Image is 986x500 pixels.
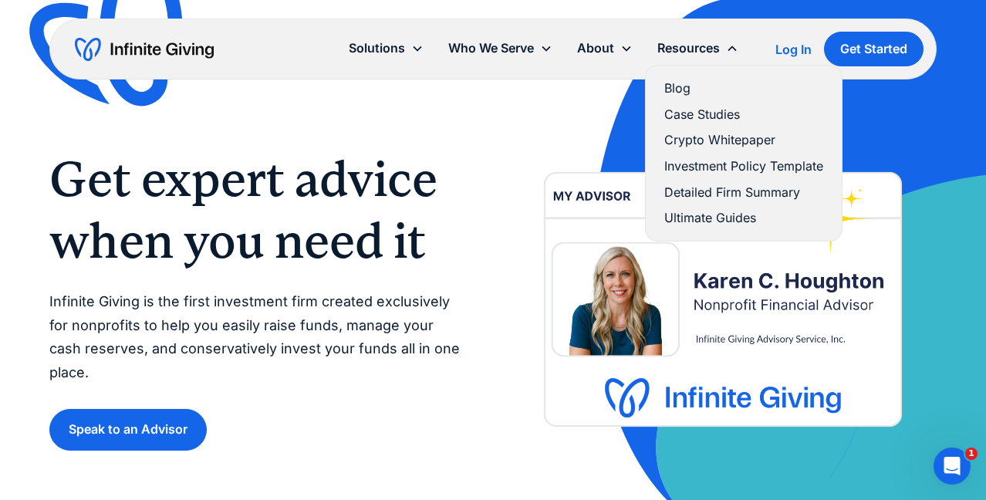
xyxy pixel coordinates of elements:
a: Ultimate Guides [664,208,823,228]
div: Log In [775,43,812,56]
a: Get Started [824,32,924,66]
div: About [565,32,645,65]
div: Who We Serve [448,38,534,59]
nav: Resources [645,65,842,242]
a: Blog [664,78,823,99]
div: Resources [657,38,720,59]
a: Log In [775,40,812,59]
p: Infinite Giving is the first investment firm created exclusively for nonprofits to help you easil... [49,290,462,384]
a: Detailed Firm Summary [664,182,823,203]
div: Resources [645,32,751,65]
a: Speak to an Advisor [49,409,207,450]
a: Case Studies [664,104,823,125]
div: Who We Serve [436,32,565,65]
div: Solutions [349,38,405,59]
iframe: Intercom live chat [934,448,971,485]
a: Crypto Whitepaper [664,130,823,150]
a: home [75,37,214,62]
h1: Get expert advice when you need it [49,148,462,272]
a: Investment Policy Template [664,156,823,177]
div: About [577,38,614,59]
span: 1 [965,448,978,460]
div: Solutions [336,32,436,65]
